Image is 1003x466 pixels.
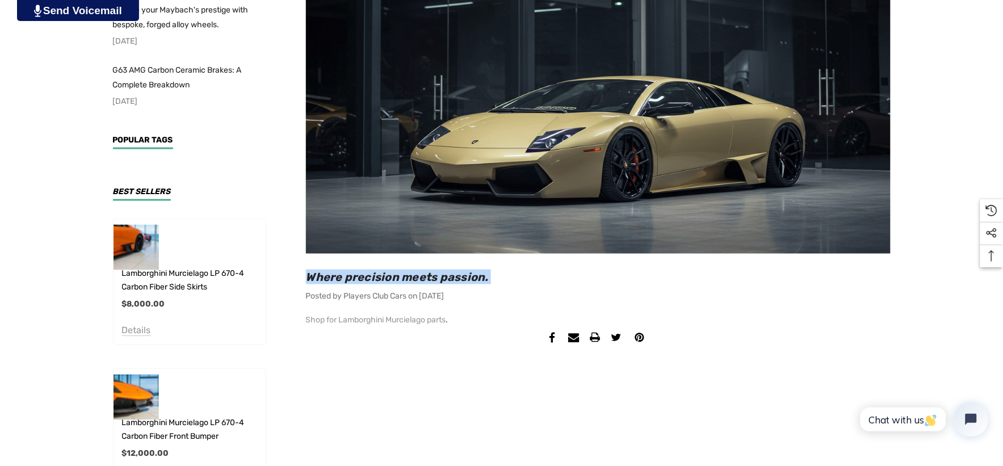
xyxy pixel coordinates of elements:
[306,312,446,328] a: Shop for Lamborghini Murcielago parts
[114,375,159,420] img: Lamborghini Murcielago LP 670-4 Carbon Fiber Front Bumper
[113,63,266,93] a: G63 AMG Carbon Ceramic Brakes: A Complete Breakdown
[113,3,266,32] a: Elevate your Maybach's prestige with bespoke, forged alloy wheels.
[34,5,41,17] img: PjwhLS0gR2VuZXJhdG9yOiBHcmF2aXQuaW8gLS0+PHN2ZyB4bWxucz0iaHR0cDovL3d3dy53My5vcmcvMjAwMC9zdmciIHhtb...
[122,267,266,294] a: Lamborghini Murcielago LP 670-4 Carbon Fiber Side Skirts
[986,205,997,216] svg: Recently Viewed
[980,250,1003,262] svg: Top
[590,332,601,343] a: Print
[848,393,998,446] iframe: Tidio Chat
[122,417,266,444] a: Lamborghini Murcielago LP 670-4 Carbon Fiber Front Bumper
[113,94,266,109] p: [DATE]
[113,5,249,30] span: Elevate your Maybach's prestige with bespoke, forged alloy wheels.
[122,299,165,309] span: $8,000.00
[122,325,151,336] span: Details
[113,34,266,49] p: [DATE]
[306,289,891,304] p: Posted by Players Club Cars on [DATE]
[122,449,169,459] span: $12,000.00
[113,65,242,90] span: G63 AMG Carbon Ceramic Brakes: A Complete Breakdown
[986,228,997,239] svg: Social Media
[113,188,171,201] h3: Best Sellers
[113,135,173,145] span: Popular Tags
[114,225,159,270] img: Lamborghini Murcielago LP 670-4 Carbon Fiber Side Skirts
[306,312,891,328] p: .
[122,328,151,335] a: Details
[306,270,489,284] a: Where precision meets passion.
